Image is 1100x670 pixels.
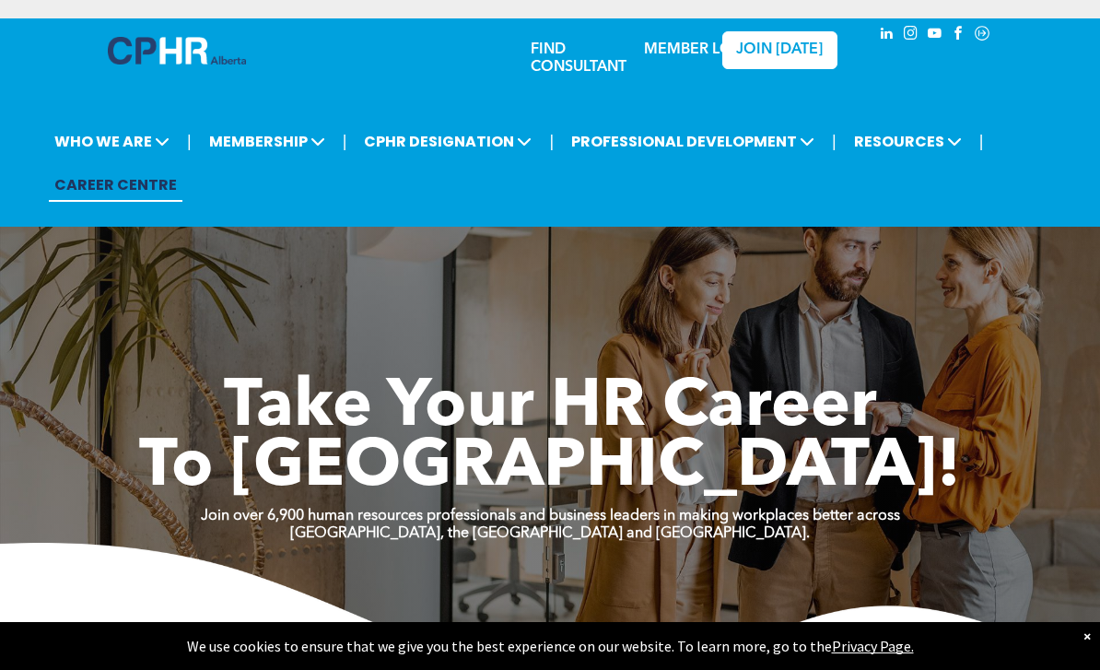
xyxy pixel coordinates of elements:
[224,375,877,441] span: Take Your HR Career
[139,435,961,501] span: To [GEOGRAPHIC_DATA]!
[979,123,984,160] li: |
[358,124,537,159] span: CPHR DESIGNATION
[948,23,968,48] a: facebook
[531,42,626,75] a: FIND CONSULTANT
[290,526,810,541] strong: [GEOGRAPHIC_DATA], the [GEOGRAPHIC_DATA] and [GEOGRAPHIC_DATA].
[972,23,992,48] a: Social network
[900,23,920,48] a: instagram
[187,123,192,160] li: |
[1083,627,1091,645] div: Dismiss notification
[876,23,896,48] a: linkedin
[736,41,823,59] span: JOIN [DATE]
[549,123,554,160] li: |
[722,31,837,69] a: JOIN [DATE]
[108,37,246,65] img: A blue and white logo for cp alberta
[566,124,820,159] span: PROFESSIONAL DEVELOPMENT
[832,123,837,160] li: |
[201,509,900,523] strong: Join over 6,900 human resources professionals and business leaders in making workplaces better ac...
[924,23,944,48] a: youtube
[204,124,331,159] span: MEMBERSHIP
[343,123,347,160] li: |
[49,124,175,159] span: WHO WE ARE
[832,637,914,655] a: Privacy Page.
[848,124,967,159] span: RESOURCES
[644,42,759,57] a: MEMBER LOGIN
[49,168,182,202] a: CAREER CENTRE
